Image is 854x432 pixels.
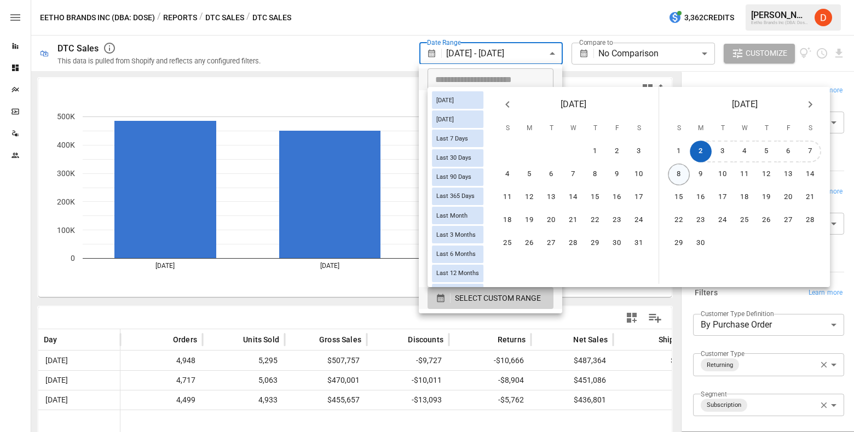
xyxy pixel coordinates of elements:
[432,265,483,282] div: Last 12 Months
[799,209,821,231] button: 28
[432,284,483,301] div: Last Year
[540,209,562,231] button: 20
[690,186,712,208] button: 16
[432,116,458,123] span: [DATE]
[419,156,562,178] li: Last 3 Months
[712,164,734,185] button: 10
[419,134,562,156] li: Last 30 Days
[432,97,458,104] span: [DATE]
[432,149,483,167] div: Last 30 Days
[562,209,584,231] button: 21
[432,91,483,109] div: [DATE]
[713,118,732,139] span: Tuesday
[668,141,690,162] button: 1
[690,209,712,231] button: 23
[668,232,690,254] button: 29
[628,186,650,208] button: 17
[520,118,539,139] span: Monday
[432,246,483,263] div: Last 6 Months
[428,287,553,309] button: SELECT CUSTOM RANGE
[777,164,799,185] button: 13
[735,118,754,139] span: Wednesday
[691,118,711,139] span: Monday
[799,164,821,185] button: 14
[606,164,628,185] button: 9
[432,135,472,142] span: Last 7 Days
[432,212,472,219] span: Last Month
[690,232,712,254] button: 30
[540,164,562,185] button: 6
[584,186,606,208] button: 15
[419,221,562,243] li: Month to Date
[518,186,540,208] button: 12
[432,192,479,200] span: Last 365 Days
[777,186,799,208] button: 20
[432,173,476,180] span: Last 90 Days
[606,186,628,208] button: 16
[518,164,540,185] button: 5
[606,209,628,231] button: 23
[629,118,649,139] span: Saturday
[541,118,561,139] span: Tuesday
[432,154,476,161] span: Last 30 Days
[606,232,628,254] button: 30
[690,141,712,162] button: 2
[562,232,584,254] button: 28
[562,186,584,208] button: 14
[585,118,605,139] span: Thursday
[518,209,540,231] button: 19
[419,200,562,221] li: Last 12 Months
[432,231,480,238] span: Last 3 Months
[432,130,483,147] div: Last 7 Days
[777,141,799,162] button: 6
[628,209,650,231] button: 24
[432,188,483,205] div: Last 365 Days
[732,97,758,112] span: [DATE]
[799,94,821,115] button: Next month
[584,209,606,231] button: 22
[755,186,777,208] button: 19
[419,112,562,134] li: Last 7 Days
[799,186,821,208] button: 21
[712,186,734,208] button: 17
[628,164,650,185] button: 10
[755,209,777,231] button: 26
[419,265,562,287] li: Last Quarter
[497,186,518,208] button: 11
[607,118,627,139] span: Friday
[432,168,483,186] div: Last 90 Days
[419,243,562,265] li: This Quarter
[584,164,606,185] button: 8
[540,186,562,208] button: 13
[668,209,690,231] button: 22
[734,164,755,185] button: 11
[432,270,483,277] span: Last 12 Months
[800,118,820,139] span: Saturday
[497,94,518,115] button: Previous month
[584,232,606,254] button: 29
[628,141,650,162] button: 3
[669,118,689,139] span: Sunday
[755,164,777,185] button: 12
[432,110,483,128] div: [DATE]
[584,141,606,162] button: 1
[497,209,518,231] button: 18
[562,164,584,185] button: 7
[497,164,518,185] button: 4
[755,141,777,162] button: 5
[628,232,650,254] button: 31
[563,118,583,139] span: Wednesday
[498,118,517,139] span: Sunday
[497,232,518,254] button: 25
[734,141,755,162] button: 4
[799,141,821,162] button: 7
[419,178,562,200] li: Last 6 Months
[432,207,483,224] div: Last Month
[455,291,541,305] span: SELECT CUSTOM RANGE
[757,118,776,139] span: Thursday
[432,226,483,243] div: Last 3 Months
[540,232,562,254] button: 27
[777,209,799,231] button: 27
[690,164,712,185] button: 9
[778,118,798,139] span: Friday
